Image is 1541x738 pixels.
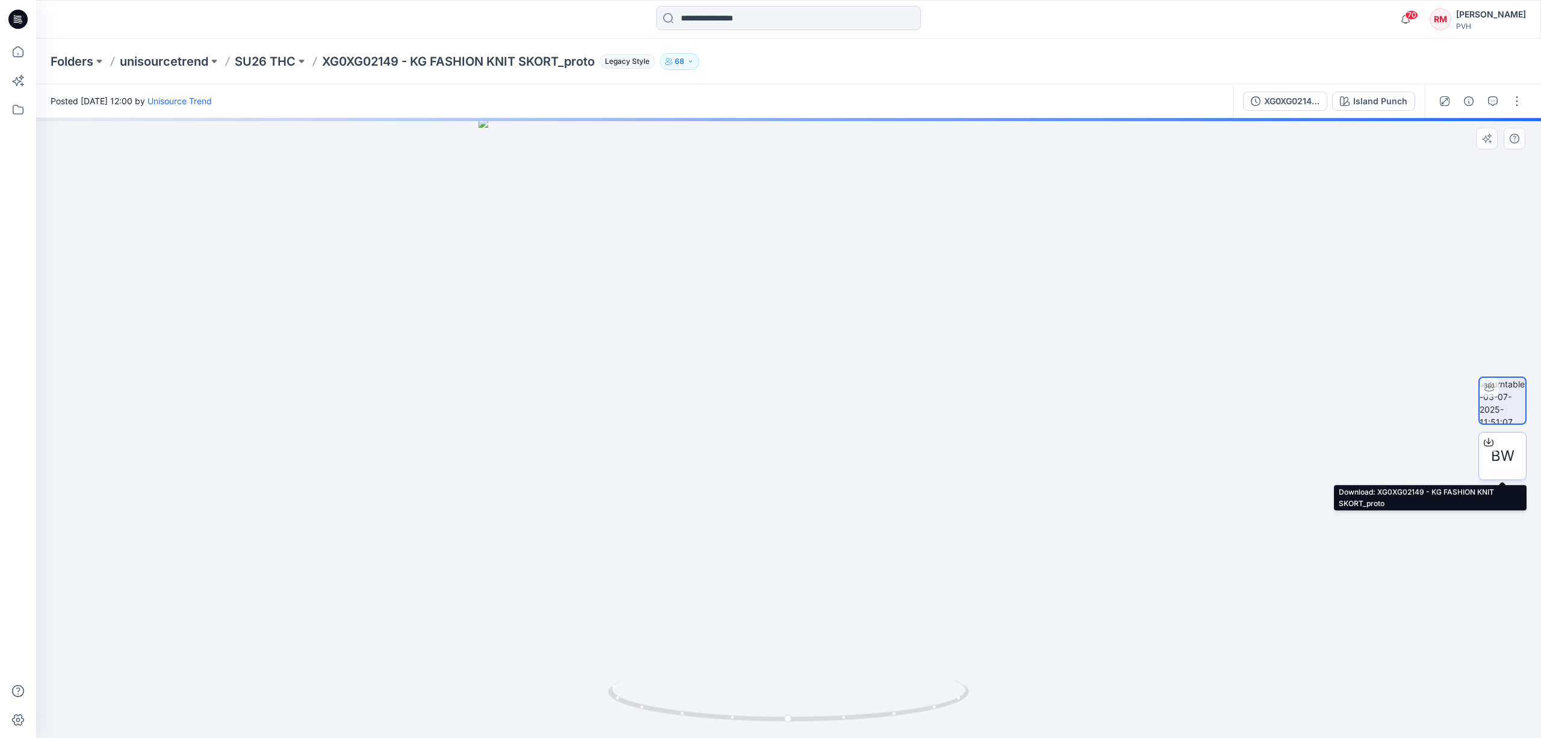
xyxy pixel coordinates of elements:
p: XG0XG02149 - KG FASHION KNIT SKORT_proto [322,53,595,70]
div: [PERSON_NAME] [1456,7,1526,22]
button: Island Punch [1332,92,1415,111]
button: Details [1459,92,1478,111]
a: Folders [51,53,93,70]
div: XG0XG02149 - KG FASHION KNIT SKORT_proto [1264,95,1319,108]
span: Posted [DATE] 12:00 by [51,95,212,107]
img: turntable-03-07-2025-11:51:07 [1480,378,1525,424]
button: Legacy Style [595,53,655,70]
span: Legacy Style [600,54,655,69]
p: 68 [675,55,684,68]
a: unisourcetrend [120,53,208,70]
button: 68 [660,53,699,70]
span: BW [1491,445,1515,467]
span: 70 [1405,10,1418,20]
div: Island Punch [1353,95,1407,108]
a: SU26 THC [235,53,296,70]
div: RM [1430,8,1451,30]
button: XG0XG02149 - KG FASHION KNIT SKORT_proto [1243,92,1327,111]
div: PVH [1456,22,1526,31]
a: Unisource Trend [147,96,212,106]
